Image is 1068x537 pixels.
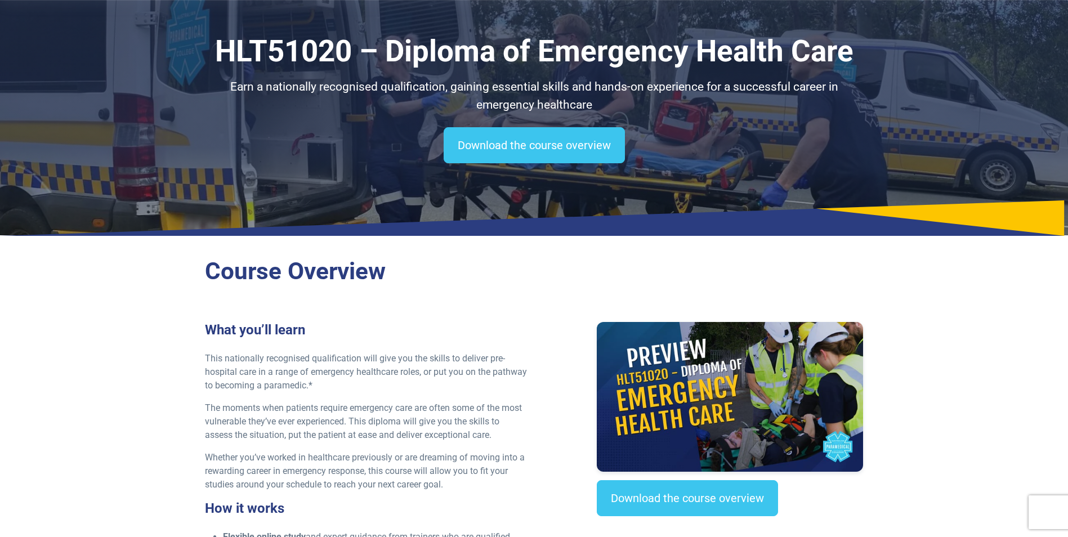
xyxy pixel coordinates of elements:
a: Download the course overview [444,127,625,163]
a: Download the course overview [597,480,778,516]
p: Earn a nationally recognised qualification, gaining essential skills and hands-on experience for ... [205,78,864,114]
h2: Course Overview [205,257,864,286]
p: The moments when patients require emergency care are often some of the most vulnerable they’ve ev... [205,401,528,442]
p: Whether you’ve worked in healthcare previously or are dreaming of moving into a rewarding career ... [205,451,528,491]
h3: What you’ll learn [205,322,528,338]
iframe: Diploma of Emergency Health Care | Course Preview [597,322,863,472]
h3: How it works [205,500,528,517]
h1: HLT51020 – Diploma of Emergency Health Care [205,34,864,69]
p: This nationally recognised qualification will give you the skills to deliver pre-hospital care in... [205,352,528,392]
